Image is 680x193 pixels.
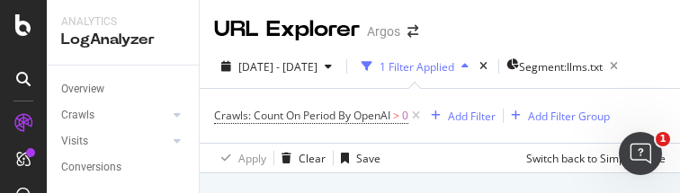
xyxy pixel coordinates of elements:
[61,106,168,125] a: Crawls
[61,158,186,177] a: Conversions
[61,106,94,125] div: Crawls
[61,132,168,151] a: Visits
[504,105,610,127] button: Add Filter Group
[214,52,339,81] button: [DATE] - [DATE]
[61,30,184,50] div: LogAnalyzer
[238,59,318,75] span: [DATE] - [DATE]
[380,59,454,75] div: 1 Filter Applied
[528,109,610,124] div: Add Filter Group
[367,22,400,40] div: Argos
[61,14,184,30] div: Analytics
[274,144,326,172] button: Clear
[356,151,380,166] div: Save
[424,105,496,127] button: Add Filter
[393,108,399,123] span: >
[61,158,121,177] div: Conversions
[519,144,666,172] button: Switch back to Simple mode
[214,14,360,45] div: URL Explorer
[334,144,380,172] button: Save
[656,132,670,146] span: 1
[619,132,662,175] iframe: Intercom live chat
[476,57,491,75] div: times
[526,151,666,166] div: Switch back to Simple mode
[214,144,266,172] button: Apply
[519,59,603,75] span: Segment: llms.txt
[238,151,266,166] div: Apply
[506,52,625,81] button: Segment:llms.txt
[61,80,104,99] div: Overview
[402,103,408,128] span: 0
[354,52,476,81] button: 1 Filter Applied
[61,132,88,151] div: Visits
[299,151,326,166] div: Clear
[214,108,390,123] span: Crawls: Count On Period By OpenAI
[448,109,496,124] div: Add Filter
[61,80,186,99] a: Overview
[407,25,418,38] div: arrow-right-arrow-left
